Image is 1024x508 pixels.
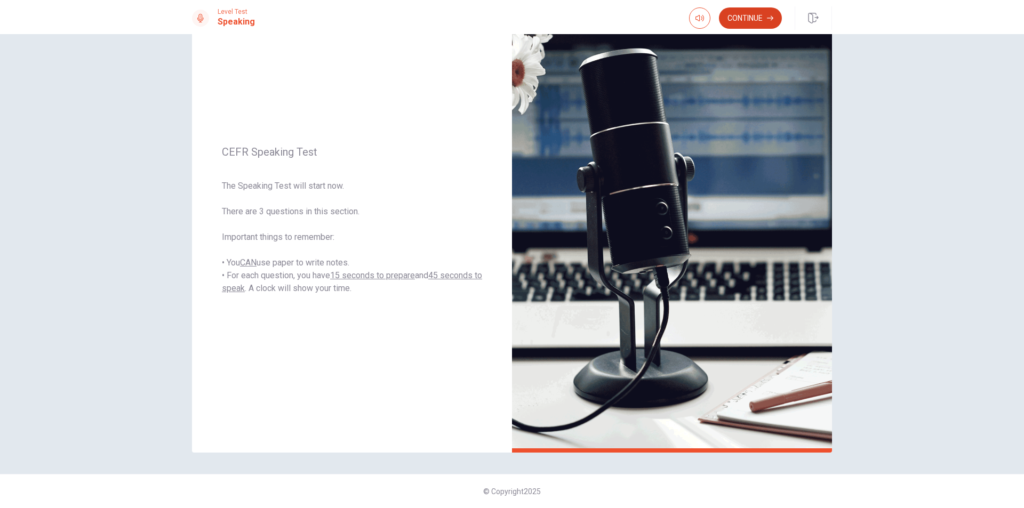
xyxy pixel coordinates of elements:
[218,8,255,15] span: Level Test
[222,146,482,158] span: CEFR Speaking Test
[222,180,482,295] span: The Speaking Test will start now. There are 3 questions in this section. Important things to reme...
[240,257,257,268] u: CAN
[218,15,255,28] h1: Speaking
[483,487,541,496] span: © Copyright 2025
[330,270,415,280] u: 15 seconds to prepare
[719,7,782,29] button: Continue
